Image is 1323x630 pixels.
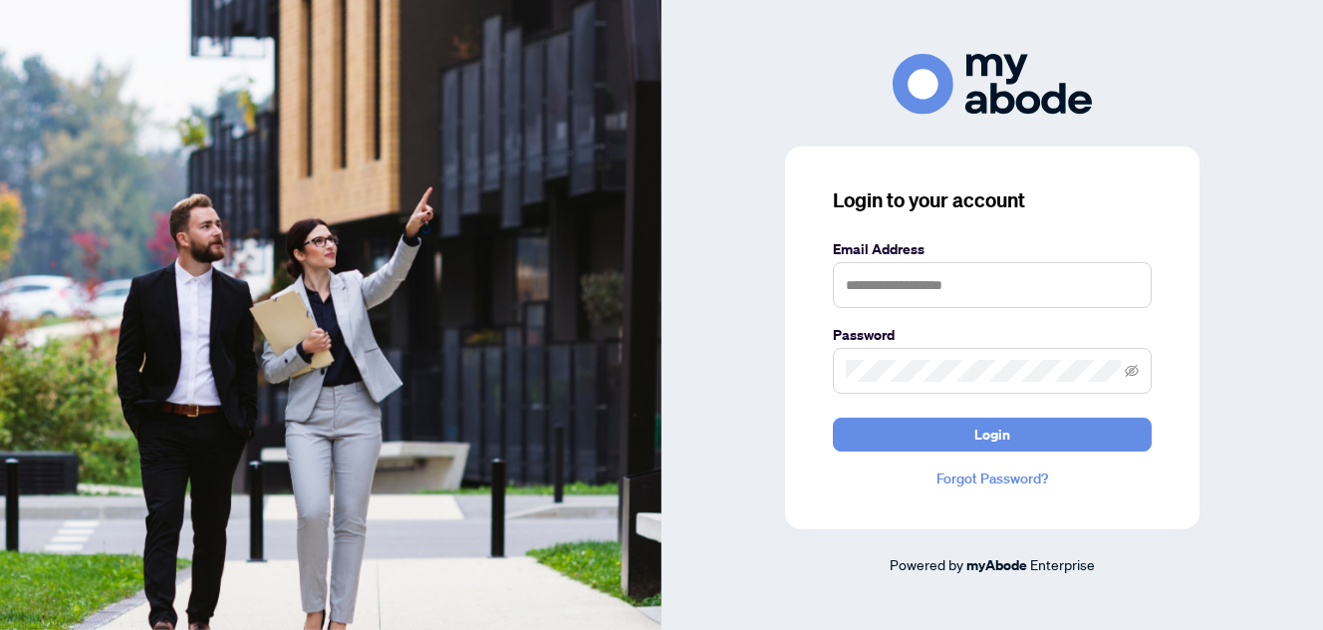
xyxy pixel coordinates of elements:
span: Enterprise [1030,555,1095,573]
span: Powered by [890,555,963,573]
button: Login [833,418,1152,452]
a: Forgot Password? [833,468,1152,489]
label: Email Address [833,238,1152,260]
span: eye-invisible [1125,364,1139,378]
h3: Login to your account [833,186,1152,214]
img: ma-logo [893,54,1092,115]
span: Login [974,419,1010,451]
label: Password [833,324,1152,346]
a: myAbode [966,554,1027,576]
